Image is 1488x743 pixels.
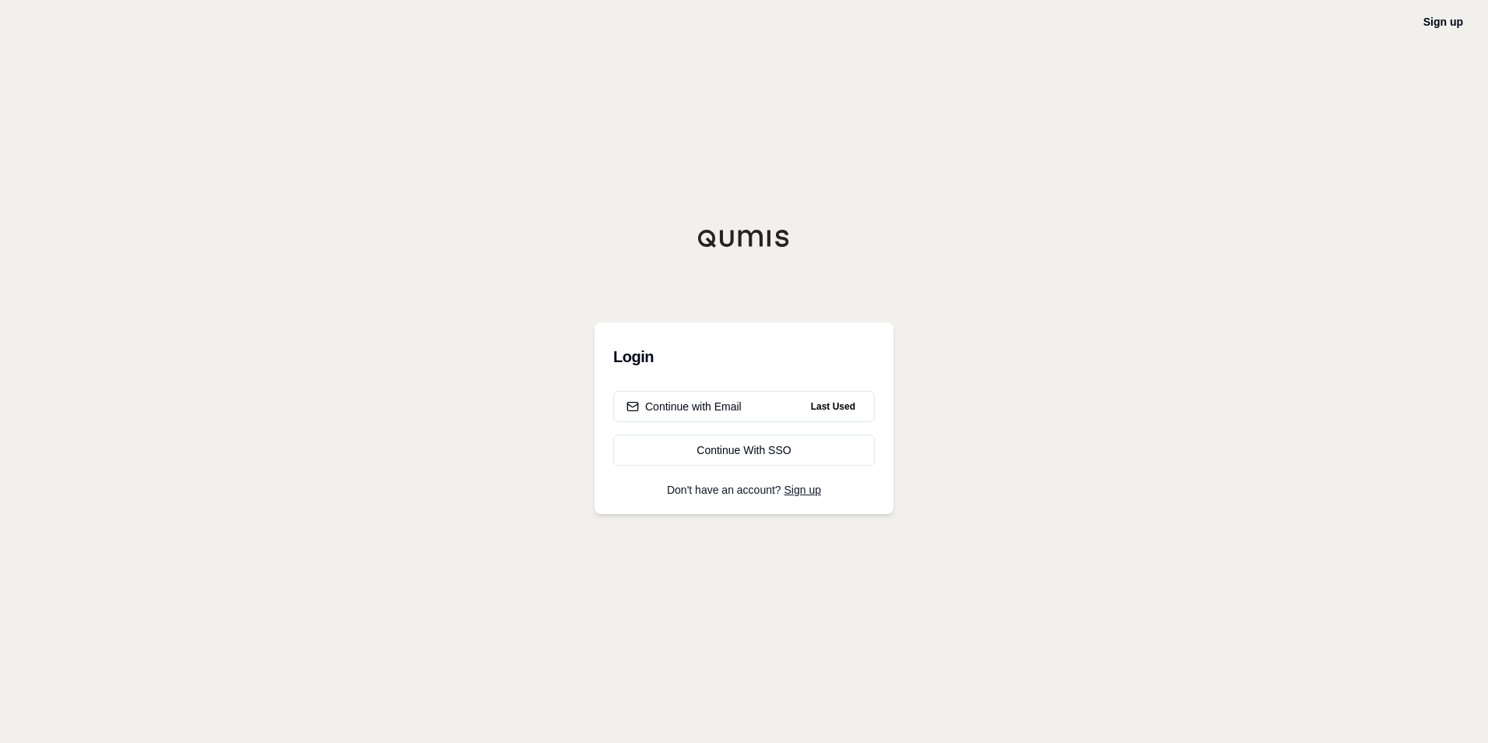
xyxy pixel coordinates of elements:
[805,397,862,416] span: Last Used
[697,229,791,248] img: Qumis
[784,484,821,496] a: Sign up
[613,391,875,422] button: Continue with EmailLast Used
[1423,16,1463,28] a: Sign up
[626,399,742,414] div: Continue with Email
[626,442,862,458] div: Continue With SSO
[613,435,875,466] a: Continue With SSO
[613,484,875,495] p: Don't have an account?
[613,341,875,372] h3: Login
